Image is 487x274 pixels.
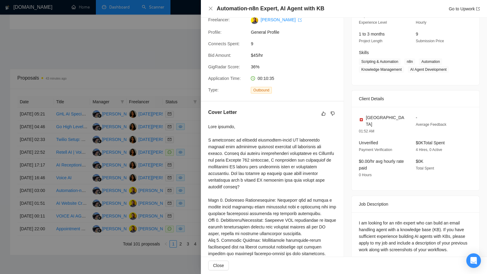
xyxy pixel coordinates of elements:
[416,148,442,152] span: 4 Hires, 0 Active
[208,76,241,81] span: Application Time:
[208,17,230,22] span: Freelancer:
[261,17,302,22] a: [PERSON_NAME] export
[419,58,442,65] span: Automation
[359,148,392,152] span: Payment Verification
[213,262,224,269] span: Close
[359,129,374,133] span: 01:52 AM
[359,118,363,122] img: 🇨🇭
[331,111,335,116] span: dislike
[416,122,447,127] span: Average Feedback
[359,50,369,55] span: Skills
[359,32,385,36] span: 1 to 3 months
[416,115,417,120] span: -
[416,32,418,36] span: 9
[416,166,434,170] span: Total Spent
[321,111,326,116] span: like
[416,39,444,43] span: Submission Price
[208,64,240,69] span: GigRadar Score:
[416,159,423,164] span: $0K
[251,29,342,36] span: General Profile
[359,220,472,273] div: I am looking for an n8n expert who can build an email handling agent with a knowledge base (KB). ...
[298,18,302,22] span: export
[366,114,406,128] span: [GEOGRAPHIC_DATA]
[217,5,324,12] h4: Automation-n8n Expert, AI Agent with KB
[251,87,272,94] span: Outbound
[359,159,404,170] span: $0.00/hr avg hourly rate paid
[359,39,382,43] span: Project Length
[408,66,449,73] span: AI Agent Development
[404,58,415,65] span: n8n
[251,17,258,24] img: c13J1C00KPXxBbNL3plfDrusmm6kRfh8UJ0uq0UkqC7yyyx7TI4JaPK-PWPAJVFRVV
[208,261,229,270] button: Close
[251,40,342,47] span: 9
[320,110,327,117] button: like
[449,6,480,11] a: Go to Upworkexport
[416,20,426,25] span: Hourly
[329,110,336,117] button: dislike
[359,91,472,107] div: Client Details
[208,41,240,46] span: Connects Spent:
[208,53,231,58] span: Bid Amount:
[359,20,387,25] span: Experience Level
[359,66,404,73] span: Knowledge Management
[258,76,274,81] span: 00:10:35
[251,76,255,80] span: clock-circle
[359,196,472,212] div: Job Description
[359,58,401,65] span: Scripting & Automation
[416,140,445,145] span: $0K Total Spent
[466,253,481,268] div: Open Intercom Messenger
[208,30,222,35] span: Profile:
[208,6,213,11] button: Close
[476,7,480,11] span: export
[251,63,342,70] span: 36%
[208,6,213,11] span: close
[359,173,372,177] span: 0 Hours
[208,109,237,116] h5: Cover Letter
[251,52,342,59] span: $45/hr
[359,140,378,145] span: Unverified
[208,87,219,92] span: Type:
